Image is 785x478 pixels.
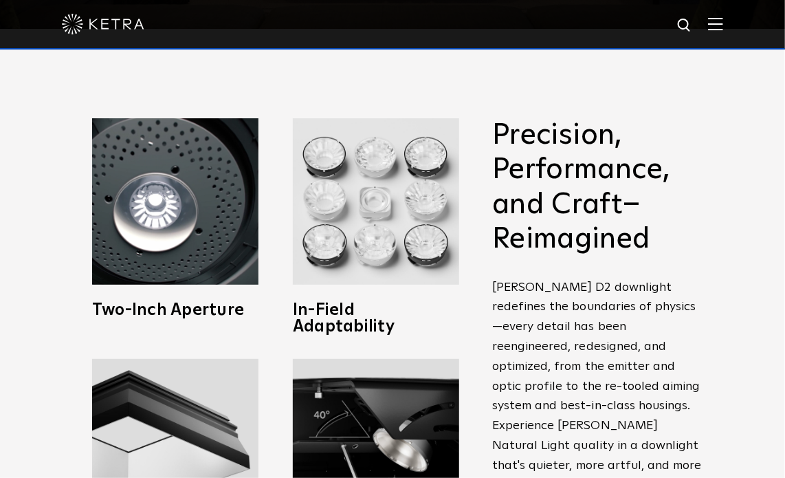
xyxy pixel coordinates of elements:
[676,17,694,34] img: search icon
[293,302,459,335] h3: In-Field Adaptability
[293,118,459,285] img: Ketra D2 LED Downlight fixtures with Wireless Control
[708,17,723,30] img: Hamburger%20Nav.svg
[92,302,258,318] h3: Two-Inch Aperture
[492,118,705,257] h2: Precision, Performance, and Craft–Reimagined
[92,118,258,285] img: Ketra 2
[62,14,144,34] img: ketra-logo-2019-white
